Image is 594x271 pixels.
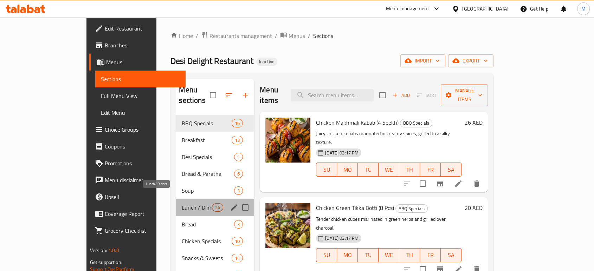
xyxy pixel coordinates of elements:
span: TU [361,165,376,175]
a: Promotions [89,155,186,172]
div: items [232,237,243,245]
a: Grocery Checklist [89,222,186,239]
span: Edit Menu [101,108,180,117]
button: TU [358,248,379,262]
span: Choice Groups [105,125,180,134]
span: Desi Specials [182,153,234,161]
span: Version: [90,246,107,255]
h2: Menu items [260,85,282,106]
span: Menus [289,32,305,40]
span: Lunch / Dinner [182,203,212,212]
span: Breakfast [182,136,231,144]
button: WE [379,248,399,262]
span: Manage items [446,86,482,104]
div: Snacks & Sweets14 [176,250,254,266]
img: Chicken Green Tikka Botti (8 Pcs) [265,203,310,248]
div: items [232,254,243,262]
div: [GEOGRAPHIC_DATA] [462,5,509,13]
span: TU [361,250,376,260]
button: MO [337,248,358,262]
a: Edit Restaurant [89,20,186,37]
span: FR [423,165,438,175]
span: MO [340,165,355,175]
span: BBQ Specials [400,119,432,127]
span: Promotions [105,159,180,167]
span: 16 [232,120,243,127]
span: M [581,5,586,13]
a: Edit Menu [95,104,186,121]
span: Full Menu View [101,92,180,100]
span: [DATE] 03:17 PM [322,235,361,242]
span: BBQ Specials [396,205,427,213]
span: Menus [106,58,180,66]
span: Upsell [105,193,180,201]
span: Chicken Makhmali Kabab (4 Seekh) [316,117,399,128]
button: TH [399,248,420,262]
span: Get support on: [90,258,122,267]
div: items [234,153,243,161]
div: Bread & Paratha6 [176,165,254,182]
span: Soup [182,186,234,195]
h6: 26 AED [464,118,482,127]
div: Menu-management [386,5,429,13]
div: items [234,220,243,229]
span: TH [402,250,417,260]
a: Edit menu item [454,179,463,188]
button: WE [379,163,399,177]
div: Bread3 [176,216,254,233]
div: Lunch / Dinner24edit [176,199,254,216]
button: SA [441,163,461,177]
div: items [212,203,223,212]
nav: breadcrumb [170,31,493,40]
span: 3 [234,221,243,228]
span: Select all sections [206,88,220,103]
span: TH [402,165,417,175]
button: import [400,54,445,67]
a: Choice Groups [89,121,186,138]
div: Soup3 [176,182,254,199]
span: BBQ Specials [182,119,231,127]
h2: Menu sections [179,85,210,106]
span: 14 [232,255,243,262]
span: Chicken Specials [182,237,231,245]
h6: 20 AED [464,203,482,213]
span: FR [423,250,438,260]
span: 24 [212,204,223,211]
div: Inactive [256,58,277,66]
a: Menus [280,31,305,40]
button: Manage items [441,84,488,106]
a: Menus [89,54,186,71]
span: Sections [101,75,180,83]
span: Snacks & Sweets [182,254,231,262]
span: Coupons [105,142,180,151]
div: Desi Specials1 [176,148,254,165]
span: Branches [105,41,180,49]
button: SA [441,248,461,262]
button: Add section [237,87,254,104]
span: Select section first [412,90,441,101]
li: / [275,32,277,40]
div: Breakfast13 [176,132,254,148]
button: Add [390,90,412,101]
div: BBQ Specials16 [176,115,254,132]
button: TH [399,163,420,177]
div: items [232,136,243,144]
button: TU [358,163,379,177]
a: Branches [89,37,186,54]
div: Bread [182,220,234,229]
div: Chicken Specials10 [176,233,254,250]
p: Juicy chicken kebabs marinated in creamy spices, grilled to a silky texture. [316,129,461,147]
span: Bread & Paratha [182,170,234,178]
span: import [406,57,440,65]
a: Sections [95,71,186,87]
button: edit [229,202,239,213]
span: 1.0.0 [108,246,119,255]
button: SU [316,248,337,262]
span: SU [319,250,334,260]
span: Inactive [256,59,277,65]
